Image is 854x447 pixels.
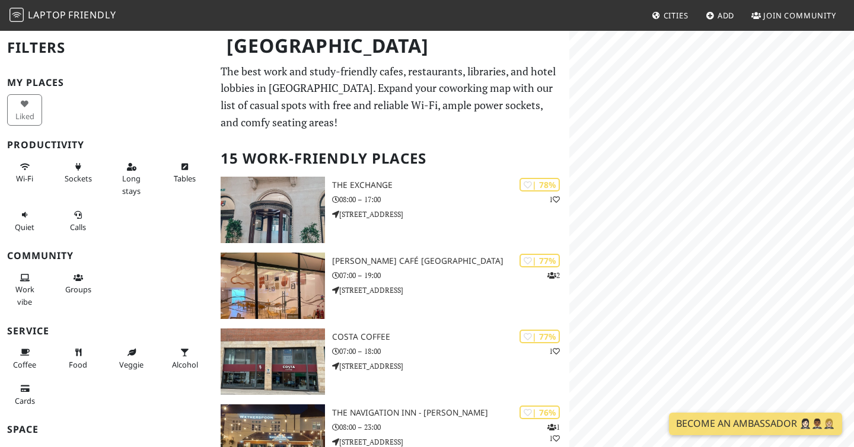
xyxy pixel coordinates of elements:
[520,330,560,343] div: | 77%
[213,328,569,395] a: Costa Coffee | 77% 1 Costa Coffee 07:00 – 18:00 [STREET_ADDRESS]
[332,346,569,357] p: 07:00 – 18:00
[763,10,836,21] span: Join Community
[701,5,740,26] a: Add
[7,30,206,66] h2: Filters
[9,5,116,26] a: LaptopFriendly LaptopFriendly
[13,359,36,370] span: Coffee
[70,222,86,232] span: Video/audio calls
[60,343,95,374] button: Food
[332,360,569,372] p: [STREET_ADDRESS]
[221,141,562,177] h2: 15 Work-Friendly Places
[213,177,569,243] a: The Exchange | 78% 1 The Exchange 08:00 – 17:00 [STREET_ADDRESS]
[332,285,569,296] p: [STREET_ADDRESS]
[119,359,144,370] span: Veggie
[167,157,202,189] button: Tables
[221,253,325,319] img: Elio Café Birmingham
[747,5,841,26] a: Join Community
[172,359,198,370] span: Alcohol
[15,284,34,306] span: People working
[68,8,116,21] span: Friendly
[16,173,33,184] span: Stable Wi-Fi
[669,413,842,435] a: Become an Ambassador 🤵🏻‍♀️🤵🏾‍♂️🤵🏼‍♀️
[9,8,24,22] img: LaptopFriendly
[549,194,560,205] p: 1
[332,209,569,220] p: [STREET_ADDRESS]
[69,359,87,370] span: Food
[7,424,206,435] h3: Space
[65,284,91,295] span: Group tables
[332,408,569,418] h3: The Navigation Inn - [PERSON_NAME]
[167,343,202,374] button: Alcohol
[7,268,42,311] button: Work vibe
[221,177,325,243] img: The Exchange
[213,253,569,319] a: Elio Café Birmingham | 77% 2 [PERSON_NAME] Café [GEOGRAPHIC_DATA] 07:00 – 19:00 [STREET_ADDRESS]
[520,254,560,267] div: | 77%
[60,268,95,299] button: Groups
[520,406,560,419] div: | 76%
[15,222,34,232] span: Quiet
[60,205,95,237] button: Calls
[7,379,42,410] button: Cards
[7,139,206,151] h3: Productivity
[28,8,66,21] span: Laptop
[174,173,196,184] span: Work-friendly tables
[114,157,149,200] button: Long stays
[547,422,560,444] p: 1 1
[520,178,560,191] div: | 78%
[221,63,562,131] p: The best work and study-friendly cafes, restaurants, libraries, and hotel lobbies in [GEOGRAPHIC_...
[332,180,569,190] h3: The Exchange
[7,157,42,189] button: Wi-Fi
[332,194,569,205] p: 08:00 – 17:00
[7,325,206,337] h3: Service
[7,343,42,374] button: Coffee
[332,256,569,266] h3: [PERSON_NAME] Café [GEOGRAPHIC_DATA]
[7,250,206,261] h3: Community
[114,343,149,374] button: Veggie
[332,332,569,342] h3: Costa Coffee
[549,346,560,357] p: 1
[122,173,141,196] span: Long stays
[332,422,569,433] p: 08:00 – 23:00
[221,328,325,395] img: Costa Coffee
[15,395,35,406] span: Credit cards
[60,157,95,189] button: Sockets
[647,5,693,26] a: Cities
[718,10,735,21] span: Add
[332,270,569,281] p: 07:00 – 19:00
[664,10,689,21] span: Cities
[217,30,567,62] h1: [GEOGRAPHIC_DATA]
[547,270,560,281] p: 2
[7,77,206,88] h3: My Places
[7,205,42,237] button: Quiet
[65,173,92,184] span: Power sockets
